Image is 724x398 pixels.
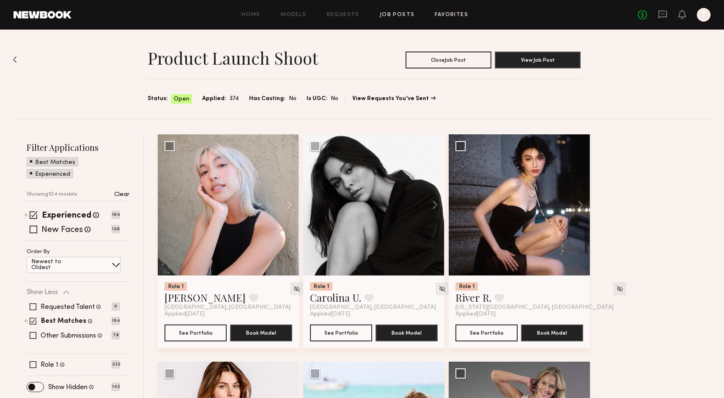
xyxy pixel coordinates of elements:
[165,282,187,291] div: Role 1
[435,12,468,18] a: Favorites
[112,383,120,391] p: 142
[327,12,359,18] a: Requests
[27,289,58,296] p: Show Less
[495,52,581,68] button: View Job Post
[455,291,491,304] a: River R.
[455,311,583,318] div: Applied [DATE]
[289,94,296,104] span: No
[280,12,306,18] a: Models
[27,142,129,153] h2: Filter Applications
[35,172,70,177] p: Experienced
[616,285,623,292] img: Unhide Model
[148,47,318,68] h1: Product Launch Shoot
[114,192,129,198] p: Clear
[27,192,77,197] p: Showing 104 models
[380,12,415,18] a: Job Posts
[697,8,710,22] a: T
[41,304,95,311] label: Requested Talent
[310,291,361,304] a: Carolina U.
[112,303,120,311] p: 0
[41,362,58,368] label: Role 1
[112,331,120,339] p: 78
[112,317,120,325] p: 154
[42,212,91,220] label: Experienced
[148,94,168,104] span: Status:
[48,384,88,391] label: Show Hidden
[230,94,239,104] span: 374
[230,329,292,336] a: Book Model
[521,324,583,341] button: Book Model
[307,94,327,104] span: Is UGC:
[165,324,227,341] button: See Portfolio
[165,291,246,304] a: [PERSON_NAME]
[31,259,82,271] p: Newest to Oldest
[310,324,372,341] button: See Portfolio
[41,318,86,325] label: Best Matches
[406,52,491,68] button: CloseJob Post
[35,160,75,166] p: Best Matches
[310,311,438,318] div: Applied [DATE]
[165,304,291,311] span: [GEOGRAPHIC_DATA], [GEOGRAPHIC_DATA]
[112,225,120,233] p: 128
[310,282,332,291] div: Role 1
[41,226,83,234] label: New Faces
[439,285,446,292] img: Unhide Model
[174,95,189,104] span: Open
[112,211,120,219] p: 104
[112,360,120,368] p: 232
[165,311,292,318] div: Applied [DATE]
[27,249,50,255] p: Order By
[249,94,285,104] span: Has Casting:
[331,94,338,104] span: No
[293,285,300,292] img: Unhide Model
[521,329,583,336] a: Book Model
[13,56,17,63] img: Back to previous page
[455,304,614,311] span: [US_STATE][GEOGRAPHIC_DATA], [GEOGRAPHIC_DATA]
[230,324,292,341] button: Book Model
[241,12,261,18] a: Home
[41,333,96,339] label: Other Submissions
[202,94,226,104] span: Applied:
[455,282,478,291] div: Role 1
[352,96,436,102] a: View Requests You’ve Sent
[455,324,518,341] button: See Portfolio
[376,329,438,336] a: Book Model
[310,304,436,311] span: [GEOGRAPHIC_DATA], [GEOGRAPHIC_DATA]
[376,324,438,341] button: Book Model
